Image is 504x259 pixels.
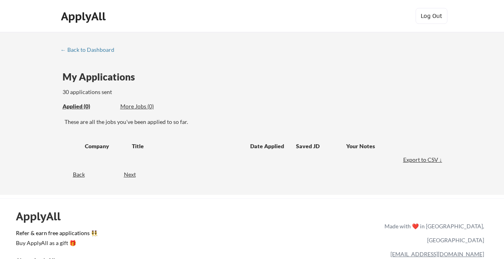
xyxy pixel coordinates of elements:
[61,47,120,55] a: ← Back to Dashboard
[63,72,141,82] div: My Applications
[346,142,437,150] div: Your Notes
[61,10,108,23] div: ApplyAll
[416,8,447,24] button: Log Out
[16,240,96,246] div: Buy ApplyAll as a gift 🎁
[85,142,125,150] div: Company
[381,219,484,247] div: Made with ❤️ in [GEOGRAPHIC_DATA], [GEOGRAPHIC_DATA]
[120,102,179,110] div: More Jobs (0)
[296,139,346,153] div: Saved JD
[65,118,444,126] div: These are all the jobs you've been applied to so far.
[250,142,285,150] div: Date Applied
[61,47,120,53] div: ← Back to Dashboard
[16,239,96,249] a: Buy ApplyAll as a gift 🎁
[63,102,114,110] div: Applied (0)
[61,171,85,179] div: Back
[390,251,484,257] a: [EMAIL_ADDRESS][DOMAIN_NAME]
[403,156,444,164] div: Export to CSV ↓
[132,142,243,150] div: Title
[124,171,145,179] div: Next
[120,102,179,111] div: These are job applications we think you'd be a good fit for, but couldn't apply you to automatica...
[16,230,218,239] a: Refer & earn free applications 👯‍♀️
[63,102,114,111] div: These are all the jobs you've been applied to so far.
[16,210,70,223] div: ApplyAll
[63,88,217,96] div: 30 applications sent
